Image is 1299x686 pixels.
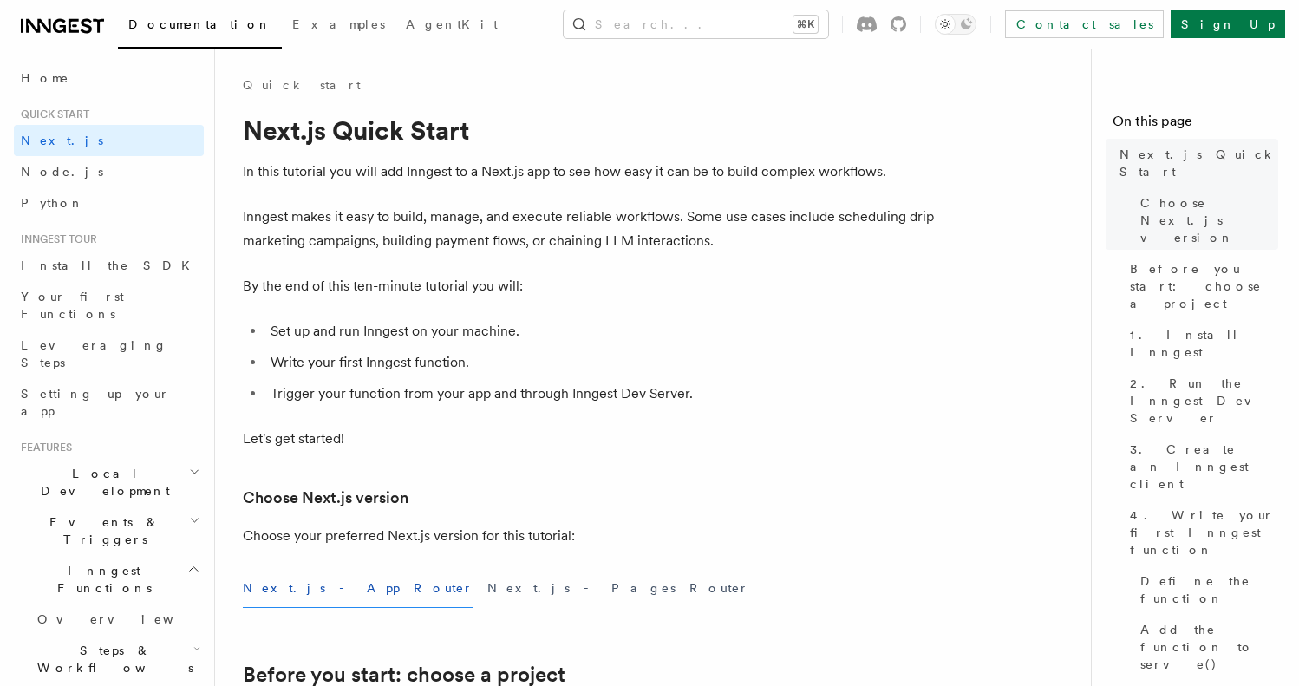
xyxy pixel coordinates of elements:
[243,76,361,94] a: Quick start
[14,465,189,500] span: Local Development
[14,378,204,427] a: Setting up your app
[1113,111,1278,139] h4: On this page
[14,62,204,94] a: Home
[14,187,204,219] a: Python
[37,612,216,626] span: Overview
[1130,441,1278,493] span: 3. Create an Inngest client
[265,350,937,375] li: Write your first Inngest function.
[265,319,937,343] li: Set up and run Inngest on your machine.
[1130,326,1278,361] span: 1. Install Inngest
[21,69,69,87] span: Home
[243,274,937,298] p: By the end of this ten-minute tutorial you will:
[793,16,818,33] kbd: ⌘K
[30,635,204,683] button: Steps & Workflows
[21,258,200,272] span: Install the SDK
[14,250,204,281] a: Install the SDK
[265,382,937,406] li: Trigger your function from your app and through Inngest Dev Server.
[1123,319,1278,368] a: 1. Install Inngest
[14,555,204,604] button: Inngest Functions
[1171,10,1285,38] a: Sign Up
[243,205,937,253] p: Inngest makes it easy to build, manage, and execute reliable workflows. Some use cases include sc...
[14,108,89,121] span: Quick start
[1140,572,1278,607] span: Define the function
[243,524,937,548] p: Choose your preferred Next.js version for this tutorial:
[118,5,282,49] a: Documentation
[21,196,84,210] span: Python
[1005,10,1164,38] a: Contact sales
[292,17,385,31] span: Examples
[14,506,204,555] button: Events & Triggers
[1133,565,1278,614] a: Define the function
[21,134,103,147] span: Next.js
[30,642,193,676] span: Steps & Workflows
[1123,434,1278,500] a: 3. Create an Inngest client
[935,14,976,35] button: Toggle dark mode
[1130,260,1278,312] span: Before you start: choose a project
[1119,146,1278,180] span: Next.js Quick Start
[14,458,204,506] button: Local Development
[564,10,828,38] button: Search...⌘K
[282,5,395,47] a: Examples
[1113,139,1278,187] a: Next.js Quick Start
[1130,506,1278,559] span: 4. Write your first Inngest function
[30,604,204,635] a: Overview
[487,569,749,608] button: Next.js - Pages Router
[243,486,408,510] a: Choose Next.js version
[21,165,103,179] span: Node.js
[14,281,204,330] a: Your first Functions
[1133,187,1278,253] a: Choose Next.js version
[1130,375,1278,427] span: 2. Run the Inngest Dev Server
[395,5,508,47] a: AgentKit
[1140,194,1278,246] span: Choose Next.js version
[1123,368,1278,434] a: 2. Run the Inngest Dev Server
[243,114,937,146] h1: Next.js Quick Start
[243,160,937,184] p: In this tutorial you will add Inngest to a Next.js app to see how easy it can be to build complex...
[21,387,170,418] span: Setting up your app
[21,338,167,369] span: Leveraging Steps
[243,427,937,451] p: Let's get started!
[14,156,204,187] a: Node.js
[1123,253,1278,319] a: Before you start: choose a project
[128,17,271,31] span: Documentation
[14,513,189,548] span: Events & Triggers
[14,441,72,454] span: Features
[406,17,498,31] span: AgentKit
[1123,500,1278,565] a: 4. Write your first Inngest function
[14,562,187,597] span: Inngest Functions
[1133,614,1278,680] a: Add the function to serve()
[14,330,204,378] a: Leveraging Steps
[14,125,204,156] a: Next.js
[1140,621,1278,673] span: Add the function to serve()
[21,290,124,321] span: Your first Functions
[243,569,473,608] button: Next.js - App Router
[14,232,97,246] span: Inngest tour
